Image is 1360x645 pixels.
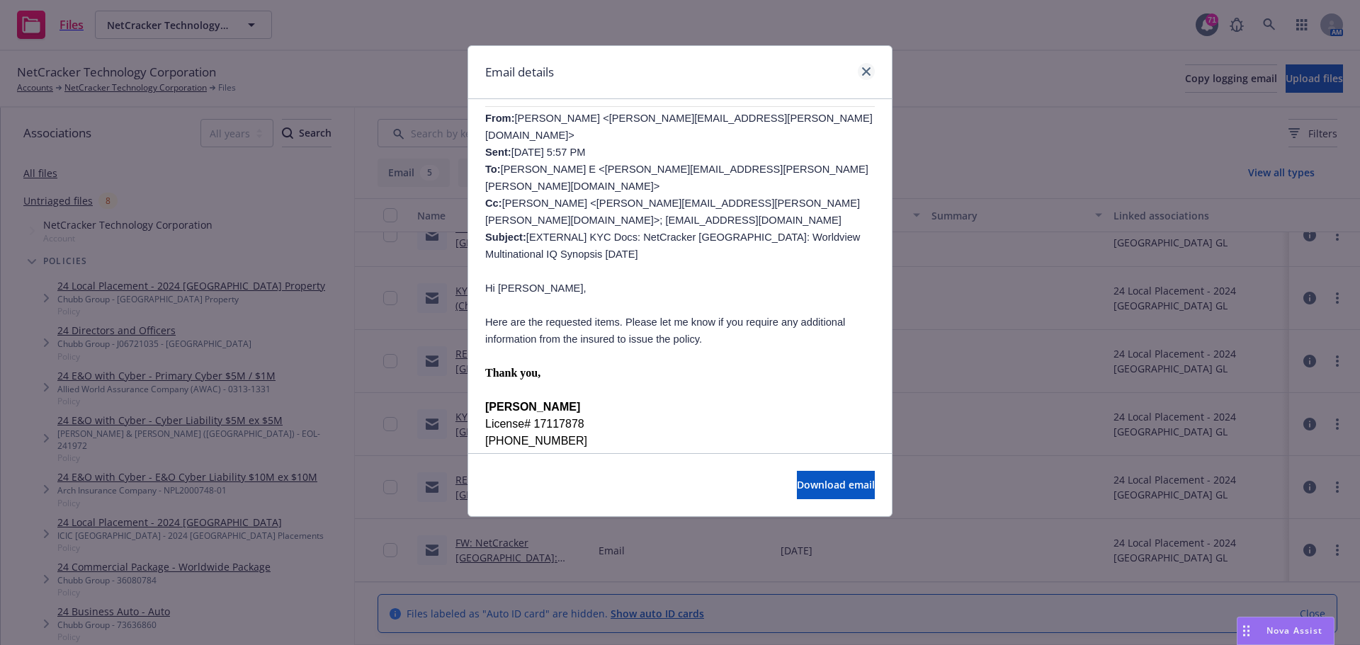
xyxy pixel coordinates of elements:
[485,401,580,413] span: [PERSON_NAME]
[485,113,515,124] span: From:
[1237,617,1255,644] div: Drag to move
[485,63,554,81] h1: Email details
[858,63,875,80] a: close
[485,232,526,243] b: Subject:
[485,452,671,464] span: Global BI Network and Client Advisor
[1266,624,1322,637] span: Nova Assist
[485,418,584,430] span: License# 17117878
[485,198,502,209] b: Cc:
[485,282,586,294] span: Hi [PERSON_NAME],
[485,113,873,260] span: [PERSON_NAME] <[PERSON_NAME][EMAIL_ADDRESS][PERSON_NAME][DOMAIN_NAME]> [DATE] 5:57 PM [PERSON_NAM...
[797,471,875,499] button: Download email
[485,435,587,447] span: [PHONE_NUMBER]
[485,164,501,175] b: To:
[485,316,845,345] span: Here are the requested items. Please let me know if you require any additional information from t...
[1237,617,1334,645] button: Nova Assist
[485,147,511,158] b: Sent:
[797,478,875,491] span: Download email
[485,367,540,379] span: Thank you,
